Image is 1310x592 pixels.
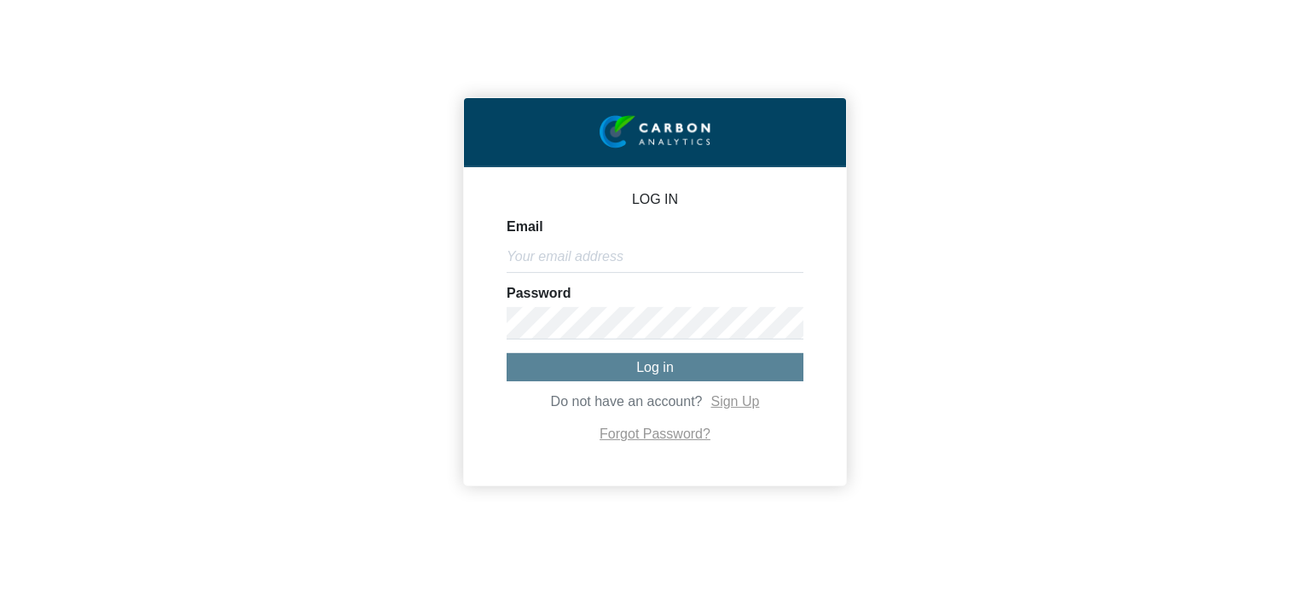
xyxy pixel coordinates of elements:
[507,193,803,206] p: LOG IN
[600,427,710,441] a: Forgot Password?
[507,287,571,300] label: Password
[507,241,803,273] input: Your email address
[636,360,674,374] span: Log in
[507,220,543,234] label: Email
[507,353,803,381] button: Log in
[551,394,703,409] span: Do not have an account?
[710,394,759,409] a: Sign Up
[600,115,711,149] img: insight-logo-2.png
